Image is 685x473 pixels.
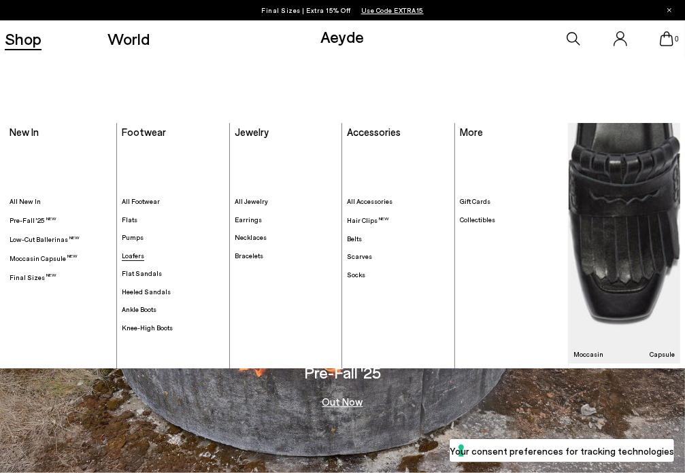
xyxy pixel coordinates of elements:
[122,215,224,224] a: Flats
[573,351,603,357] h3: Moccasin
[460,215,563,224] a: Collectibles
[235,197,268,205] span: All Jewelry
[122,323,224,332] a: Knee-High Boots
[347,234,450,243] a: Belts
[304,364,381,381] h3: Pre-Fall '25
[347,252,450,261] a: Scarves
[347,215,450,225] a: Hair Clips
[235,251,337,260] a: Bracelets
[347,270,450,279] a: Socks
[10,197,112,206] a: All New In
[122,233,224,242] a: Pumps
[10,273,56,281] span: Final Sizes
[122,197,160,205] span: All Footwear
[235,126,269,138] a: Jewelry
[361,6,424,14] span: Navigate to /collections/ss25-final-sizes
[122,305,156,313] span: Ankle Boots
[347,197,450,206] a: All Accessories
[10,235,80,243] span: Low-Cut Ballerinas
[107,31,150,47] a: World
[122,305,224,314] a: Ankle Boots
[10,234,112,244] a: Low-Cut Ballerinas
[347,252,372,260] span: Scarves
[347,234,362,243] span: Belts
[235,197,337,206] a: All Jewelry
[261,3,424,17] p: Final Sizes | Extra 15% Off
[235,215,337,224] a: Earrings
[122,287,171,296] span: Heeled Sandals
[122,251,224,260] a: Loafers
[122,126,166,138] a: Footwear
[569,123,681,364] img: Mobile_e6eede4d-78b8-4bd1-ae2a-4197e375e133_900x.jpg
[347,216,389,224] span: Hair Clips
[10,216,56,224] span: Pre-Fall '25
[122,233,144,241] span: Pumps
[450,439,674,462] button: Your consent preferences for tracking technologies
[122,269,162,277] span: Flat Sandals
[122,251,144,260] span: Loafers
[660,31,673,46] a: 0
[235,233,267,241] span: Necklaces
[235,215,262,224] span: Earrings
[235,233,337,242] a: Necklaces
[460,215,495,224] span: Collectibles
[10,197,41,205] span: All New In
[122,323,173,332] span: Knee-High Boots
[347,270,365,279] span: Socks
[322,397,363,407] a: Out Now
[320,27,364,46] a: Aeyde
[10,272,112,281] a: Final Sizes
[10,126,39,138] a: New In
[122,269,224,278] a: Flat Sandals
[235,251,263,260] span: Bracelets
[569,123,681,364] a: Moccasin Capsule
[122,215,137,224] span: Flats
[347,197,392,205] span: All Accessories
[460,197,490,205] span: Gift Cards
[650,351,675,357] h3: Capsule
[10,215,112,225] a: Pre-Fall '25
[347,126,401,138] a: Accessories
[122,197,224,206] a: All Footwear
[10,253,112,262] a: Moccasin Capsule
[450,444,674,458] label: Your consent preferences for tracking technologies
[460,126,483,138] a: More
[10,254,78,262] span: Moccasin Capsule
[5,31,41,47] a: Shop
[673,35,680,43] span: 0
[122,287,224,296] a: Heeled Sandals
[460,197,563,206] a: Gift Cards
